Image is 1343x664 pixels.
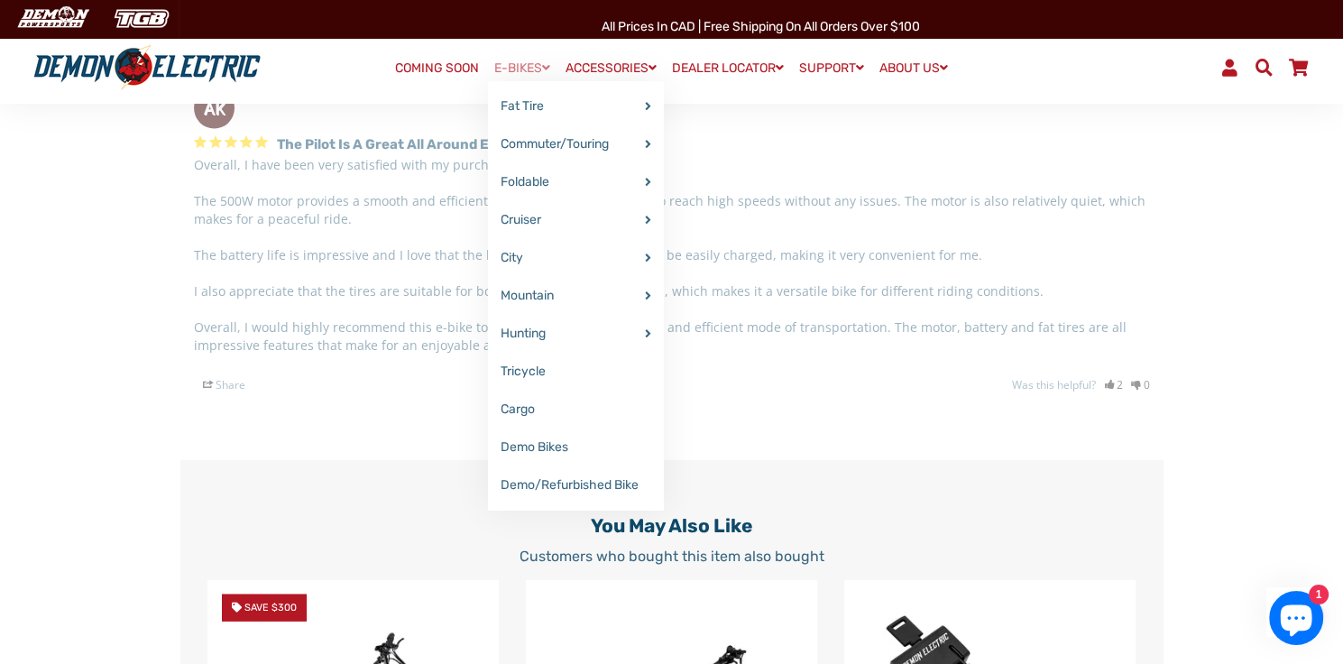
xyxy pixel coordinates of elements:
[488,125,664,163] a: Commuter/Touring
[105,4,179,33] img: TGB Canada
[488,466,664,504] a: Demo/Refurbished Bike
[488,55,557,81] a: E-BIKES
[1105,377,1123,392] a: Rate review as helpful
[389,56,485,81] a: COMING SOON
[488,429,664,466] a: Demo Bikes
[1131,377,1149,393] i: 0
[194,88,235,129] div: AK
[488,391,664,429] a: Cargo
[488,88,664,125] a: Fat Tire
[194,156,1150,355] p: Overall, I have been very satisfied with my purchase. The 500W motor provides a smooth and effici...
[1131,377,1149,392] a: Rate review as not helpful
[602,19,920,34] span: All Prices in CAD | Free shipping on all orders over $100
[277,134,529,155] h3: The Pilot is a great all around e-bike!
[1264,591,1329,650] inbox-online-store-chat: Shopify online store chat
[488,277,664,315] a: Mountain
[488,239,664,277] a: City
[207,514,1136,537] h2: You may also like
[192,129,269,156] span: 5-Star Rating Review
[1012,377,1150,393] div: Was this helpful?
[244,602,297,613] span: Save $300
[1105,377,1123,393] i: 2
[666,55,790,81] a: DEALER LOCATOR
[873,55,954,81] a: ABOUT US
[194,375,254,394] span: Share
[488,315,664,353] a: Hunting
[27,44,267,91] img: Demon Electric logo
[793,55,870,81] a: SUPPORT
[488,163,664,201] a: Foldable
[488,353,664,391] a: Tricycle
[488,201,664,239] a: Cruiser
[559,55,663,81] a: ACCESSORIES
[207,546,1136,567] p: Customers who bought this item also bought
[9,4,96,33] img: Demon Electric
